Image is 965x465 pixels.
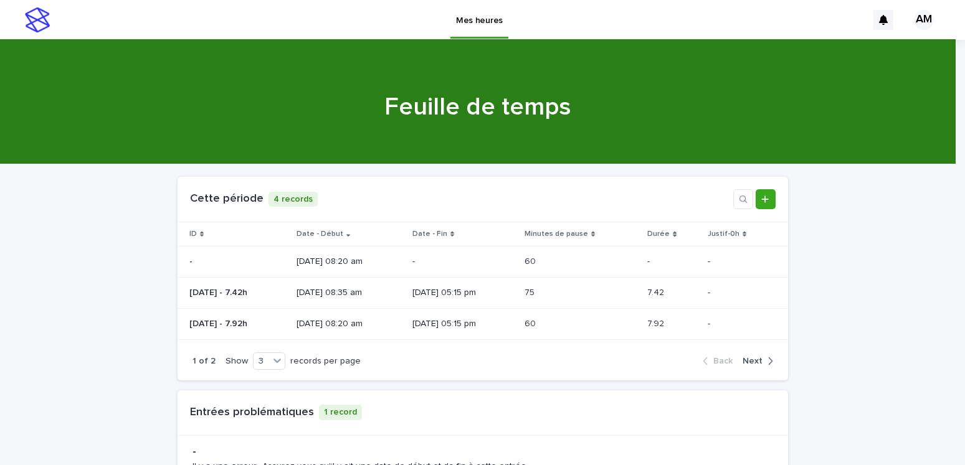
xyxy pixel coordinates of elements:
div: 3 [254,355,269,368]
p: - [189,254,195,267]
p: Durée [647,227,670,241]
p: - [708,288,776,298]
p: records per page [290,356,361,367]
p: Date - Fin [412,227,447,241]
p: [DATE] 05:15 pm [412,288,515,298]
p: - [412,256,515,267]
p: Minutes de pause [525,227,588,241]
span: Back [713,357,733,365]
a: Add new record [756,189,776,209]
p: Show [226,356,248,367]
p: [DATE] 08:20 am [297,319,401,329]
h1: Cette période [190,192,264,206]
img: stacker-logo-s-only.png [25,7,50,32]
p: 1 record [319,405,362,420]
h1: Entrées problématiques [190,406,314,420]
p: Date - Début [297,227,343,241]
p: [DATE] 08:20 am [297,256,401,267]
p: 60 [525,316,538,329]
p: 7.92 [647,316,667,329]
p: [DATE] - 7.92h [189,316,250,329]
p: ID [189,227,197,241]
p: 60 [525,254,538,267]
p: - [193,446,532,459]
tr: [DATE] - 7.92h[DATE] - 7.92h [DATE] 08:20 am[DATE] 05:15 pm6060 7.927.92 - [178,308,788,339]
h1: Feuille de temps [173,92,783,122]
p: 75 [525,285,537,298]
button: Back [703,355,738,367]
p: [DATE] 05:15 pm [412,319,515,329]
tr: -- [DATE] 08:20 am-6060 -- - [178,247,788,278]
p: 4 records [269,192,318,207]
tr: [DATE] - 7.42h[DATE] - 7.42h [DATE] 08:35 am[DATE] 05:15 pm7575 7.427.42 - [178,278,788,309]
button: Next [738,355,773,367]
p: - [708,319,776,329]
div: AM [914,10,934,30]
p: [DATE] 08:35 am [297,288,401,298]
p: 1 of 2 [193,356,216,367]
p: Justif-0h [708,227,739,241]
p: 7.42 [647,285,667,298]
p: Mercredi, 17 Sep '25 - 7.42h [189,285,250,298]
p: - [647,254,652,267]
span: Next [743,357,763,365]
p: - [708,256,776,267]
